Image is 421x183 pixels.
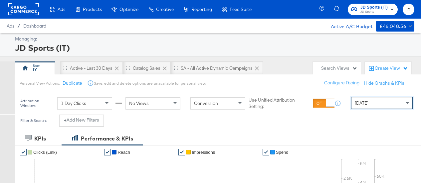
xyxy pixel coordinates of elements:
span: No Views [129,100,149,106]
div: Filter & Search: [20,118,47,123]
span: Feed Suite [230,7,252,12]
div: Performance & KPIs [81,135,133,142]
button: Configure Pacing [319,77,364,89]
div: Catalog Sales [133,65,160,71]
div: Save, edit and delete options are unavailable for personal view. [94,81,206,86]
div: Search Views [321,65,357,71]
span: Ads [7,23,14,29]
button: IY [403,4,414,15]
button: Hide Graphs & KPIs [364,80,404,86]
label: Use Unified Attribution Setting: [249,97,311,109]
span: [DATE] [355,100,368,106]
a: ✔ [178,149,185,155]
div: Drag to reorder tab [174,66,178,70]
div: KPIs [34,135,46,142]
span: Creative [156,7,174,12]
span: JD Sports (IT) [360,4,388,11]
div: Drag to reorder tab [63,66,67,70]
div: IY [33,66,37,73]
span: Products [83,7,102,12]
button: £46,048.56 [376,21,414,32]
span: 1 Day Clicks [61,100,86,106]
div: JD Sports (IT) [15,42,413,53]
span: Optimize [119,7,138,12]
div: Managing: [15,36,413,42]
a: ✔ [20,149,27,155]
span: Clicks (Link) [33,150,57,155]
div: Active - Last 30 Days [70,65,112,71]
button: JD Sports (IT)JD Sports [348,4,398,15]
span: JD Sports [360,9,388,15]
button: Duplicate [63,80,82,86]
div: SA - All Active Dynamic Campaigns [181,65,253,71]
div: Drag to reorder tab [126,66,130,70]
span: Spend [276,150,289,155]
span: Reach [117,150,130,155]
button: +Add New Filters [59,115,104,127]
a: ✔ [263,149,269,155]
div: Attribution Window: [20,99,54,108]
div: £46,048.56 [379,22,406,31]
span: Ads [58,7,65,12]
span: Impressions [192,150,215,155]
a: ✔ [104,149,111,155]
div: Active A/C Budget [324,21,373,31]
span: Reporting [191,7,212,12]
span: Conversion [194,100,218,106]
span: / [14,23,23,29]
a: Dashboard [23,23,46,29]
strong: + [64,117,67,123]
div: Personal View Actions: [20,81,60,86]
span: IY [405,6,412,13]
div: Create View [375,65,408,72]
